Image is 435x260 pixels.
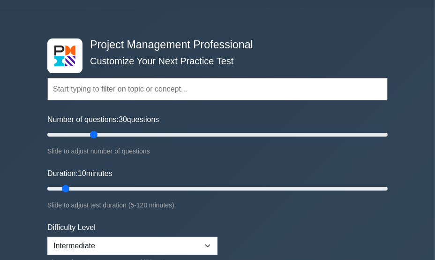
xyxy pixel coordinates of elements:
[119,115,127,123] span: 30
[86,38,342,52] h4: Project Management Professional
[47,222,96,233] label: Difficulty Level
[78,169,86,177] span: 10
[47,199,388,211] div: Slide to adjust test duration (5-120 minutes)
[47,114,159,125] label: Number of questions: questions
[47,78,388,100] input: Start typing to filter on topic or concept...
[47,145,388,157] div: Slide to adjust number of questions
[47,168,112,179] label: Duration: minutes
